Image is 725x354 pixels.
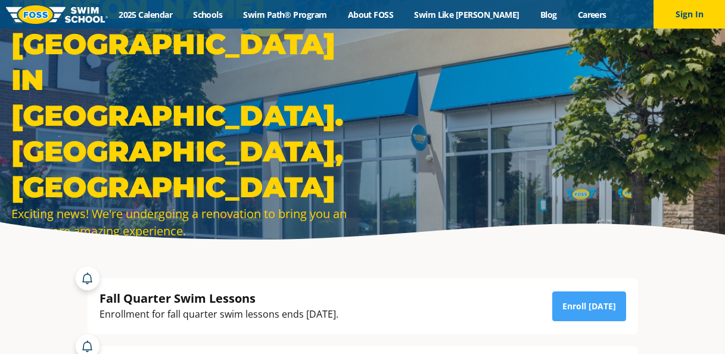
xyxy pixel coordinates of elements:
a: Blog [530,9,567,20]
a: About FOSS [337,9,404,20]
div: Exciting news! We're undergoing a renovation to bring you an even more amazing experience. [11,205,357,240]
img: FOSS Swim School Logo [6,5,108,24]
div: Fall Quarter Swim Lessons [99,290,338,306]
a: 2025 Calendar [108,9,183,20]
a: Schools [183,9,233,20]
a: Careers [567,9,617,20]
a: Swim Path® Program [233,9,337,20]
div: Enrollment for fall quarter swim lessons ends [DATE]. [99,306,338,322]
a: Enroll [DATE] [552,291,626,321]
a: Swim Like [PERSON_NAME] [404,9,530,20]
